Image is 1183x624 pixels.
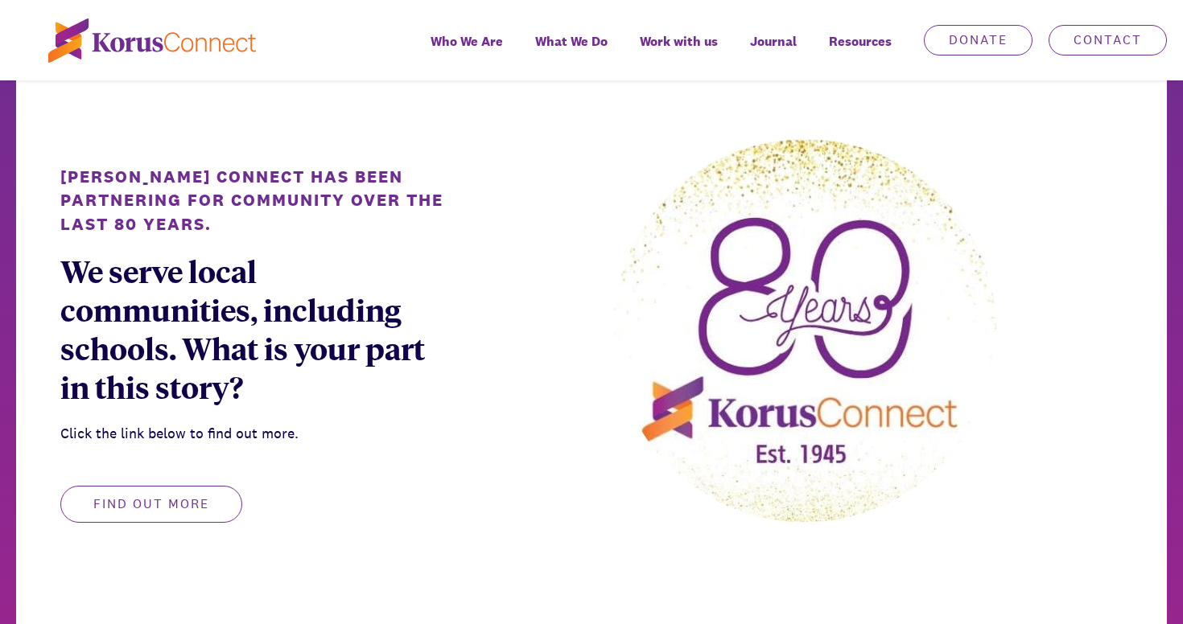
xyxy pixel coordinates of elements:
[60,165,443,236] div: [PERSON_NAME] Connect has been partnering for community over the last 80 years.
[48,18,256,63] img: korus-connect%2Fc5177985-88d5-491d-9cd7-4a1febad1357_logo.svg
[813,23,908,80] div: Resources
[60,497,242,511] a: Find out more
[924,25,1033,55] a: Donate
[414,23,519,80] a: Who We Are
[624,23,734,80] a: Work with us
[60,486,242,523] button: Find out more
[519,23,624,80] a: What We Do
[60,252,443,406] div: We serve local communities, including schools. What is your part in this story?
[734,23,813,80] a: Journal
[535,30,608,53] span: What We Do
[750,30,797,53] span: Journal
[60,422,443,445] div: Click the link below to find out more.
[604,129,1006,532] img: Z-IgwXdAxsiBv2UQ_anniversaryglitterlogo.png
[640,30,718,53] span: Work with us
[431,30,503,53] span: Who We Are
[1049,25,1167,55] a: Contact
